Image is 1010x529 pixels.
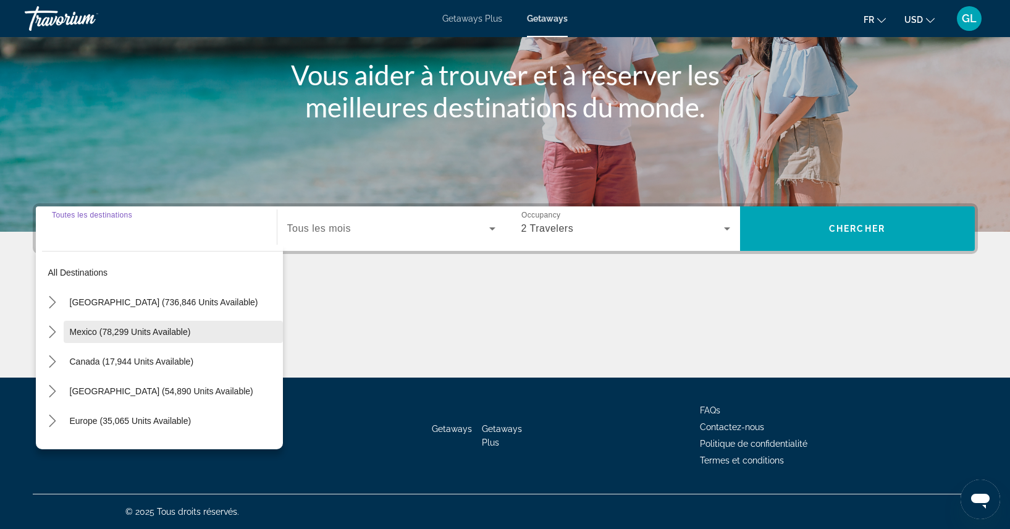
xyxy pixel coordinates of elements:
[864,11,886,28] button: Change language
[70,297,258,307] span: [GEOGRAPHIC_DATA] (736,846 units available)
[829,224,885,234] span: Chercher
[700,422,764,432] a: Contactez-nous
[36,206,975,251] div: Search widget
[953,6,985,32] button: User Menu
[70,416,191,426] span: Europe (35,065 units available)
[42,440,64,462] button: Toggle Australia (3,583 units available) submenu
[70,327,191,337] span: Mexico (78,299 units available)
[42,351,64,373] button: Toggle Canada (17,944 units available) submenu
[48,268,108,277] span: All destinations
[64,380,283,402] button: Select destination: Caribbean & Atlantic Islands (54,890 units available)
[864,15,874,25] span: fr
[70,357,194,366] span: Canada (17,944 units available)
[64,410,283,432] button: Select destination: Europe (35,065 units available)
[962,12,977,25] span: GL
[432,424,472,434] a: Getaways
[904,15,923,25] span: USD
[700,455,784,465] a: Termes et conditions
[42,261,283,284] button: Select destination: All destinations
[700,405,720,415] a: FAQs
[521,211,560,219] span: Occupancy
[740,206,975,251] button: Search
[25,2,148,35] a: Travorium
[52,222,261,237] input: Select destination
[64,321,283,343] button: Select destination: Mexico (78,299 units available)
[64,350,283,373] button: Select destination: Canada (17,944 units available)
[125,507,239,517] span: © 2025 Tous droits réservés.
[961,480,1000,519] iframe: Bouton de lancement de la fenêtre de messagerie
[700,439,807,449] a: Politique de confidentialité
[527,14,568,23] a: Getaways
[70,386,253,396] span: [GEOGRAPHIC_DATA] (54,890 units available)
[42,321,64,343] button: Toggle Mexico (78,299 units available) submenu
[64,439,283,462] button: Select destination: Australia (3,583 units available)
[287,223,351,234] span: Tous les mois
[64,291,283,313] button: Select destination: United States (736,846 units available)
[42,410,64,432] button: Toggle Europe (35,065 units available) submenu
[42,292,64,313] button: Toggle United States (736,846 units available) submenu
[904,11,935,28] button: Change currency
[442,14,502,23] a: Getaways Plus
[42,381,64,402] button: Toggle Caribbean & Atlantic Islands (54,890 units available) submenu
[36,245,283,449] div: Destination options
[521,223,574,234] span: 2 Travelers
[482,424,522,447] a: Getaways Plus
[274,59,737,123] h1: Vous aider à trouver et à réserver les meilleures destinations du monde.
[52,211,132,219] span: Toutes les destinations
